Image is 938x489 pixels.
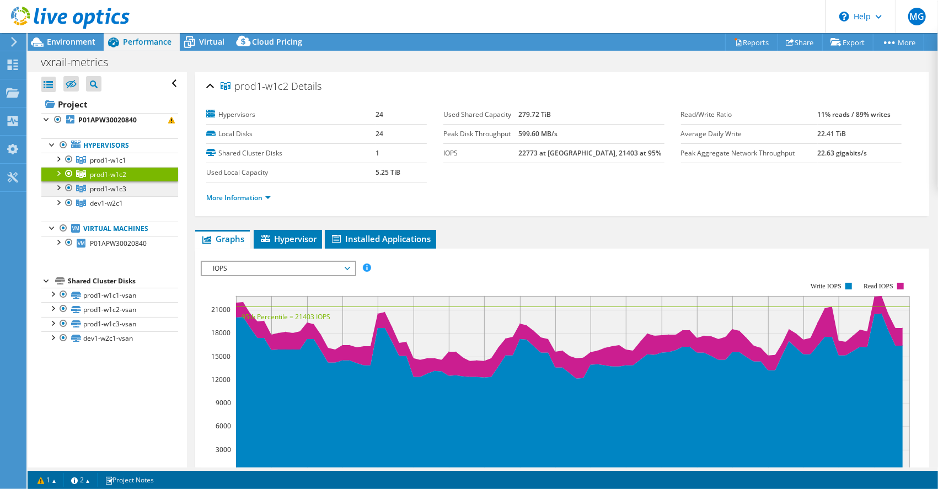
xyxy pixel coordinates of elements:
text: 95th Percentile = 21403 IOPS [242,312,330,321]
text: 12000 [211,375,231,384]
b: 279.72 TiB [518,110,551,119]
a: prod1-w1c3 [41,181,178,196]
a: Project [41,95,178,113]
a: More [873,34,924,51]
a: prod1-w1c2-vsan [41,302,178,316]
span: Performance [123,36,171,47]
b: P01APW30020840 [78,115,137,125]
span: Virtual [199,36,224,47]
a: Virtual Machines [41,222,178,236]
span: Details [291,79,321,93]
label: Read/Write Ratio [681,109,818,120]
span: MG [908,8,926,25]
label: Used Shared Capacity [443,109,518,120]
b: 24 [376,129,383,138]
a: 2 [63,473,98,487]
text: Write IOPS [811,282,841,290]
b: 599.60 MB/s [518,129,558,138]
a: 1 [30,473,64,487]
label: Shared Cluster Disks [206,148,376,159]
label: IOPS [443,148,518,159]
span: Installed Applications [330,233,431,244]
label: Peak Aggregate Network Throughput [681,148,818,159]
span: Hypervisor [259,233,317,244]
a: dev1-w2c1 [41,196,178,211]
span: prod1-w1c2 [221,81,288,92]
text: Read IOPS [864,282,893,290]
a: Project Notes [97,473,162,487]
a: dev1-w2c1-vsan [41,331,178,346]
text: 6000 [216,421,231,431]
label: Average Daily Write [681,128,818,139]
a: prod1-w1c3-vsan [41,317,178,331]
text: 3000 [216,445,231,454]
text: 18000 [211,328,231,337]
a: prod1-w1c2 [41,167,178,181]
a: Hypervisors [41,138,178,153]
a: prod1-w1c1-vsan [41,288,178,302]
text: 9000 [216,398,231,407]
span: Graphs [201,233,244,244]
label: Local Disks [206,128,376,139]
label: Used Local Capacity [206,167,376,178]
b: 22.41 TiB [818,129,846,138]
a: Reports [725,34,778,51]
a: P01APW30020840 [41,236,178,250]
text: 15000 [211,352,231,361]
span: Cloud Pricing [252,36,302,47]
a: More Information [206,193,271,202]
span: prod1-w1c3 [90,184,126,194]
span: IOPS [207,262,349,275]
span: Environment [47,36,95,47]
label: Peak Disk Throughput [443,128,518,139]
b: 5.25 TiB [376,168,400,177]
span: dev1-w2c1 [90,198,123,208]
a: Export [822,34,873,51]
label: Hypervisors [206,109,376,120]
span: prod1-w1c1 [90,155,126,165]
b: 11% reads / 89% writes [818,110,891,119]
b: 22.63 gigabits/s [818,148,867,158]
b: 1 [376,148,379,158]
a: prod1-w1c1 [41,153,178,167]
b: 22773 at [GEOGRAPHIC_DATA], 21403 at 95% [518,148,661,158]
div: Shared Cluster Disks [68,275,178,288]
span: P01APW30020840 [90,239,147,248]
text: 21000 [211,305,231,314]
span: prod1-w1c2 [90,170,126,179]
b: 24 [376,110,383,119]
a: P01APW30020840 [41,113,178,127]
a: Share [778,34,823,51]
svg: \n [839,12,849,22]
h1: vxrail-metrics [36,56,125,68]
